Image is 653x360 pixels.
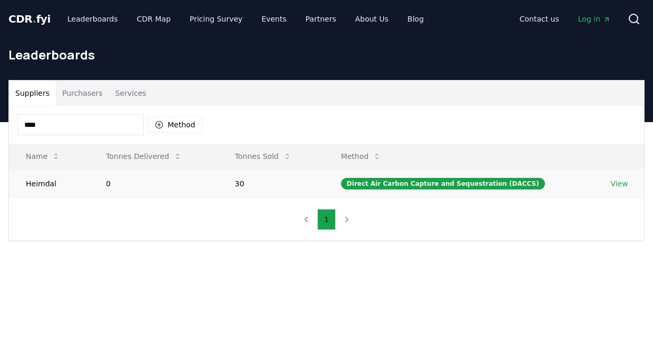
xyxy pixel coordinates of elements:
[399,9,432,28] a: Blog
[253,9,295,28] a: Events
[9,81,56,106] button: Suppliers
[317,209,336,230] button: 1
[578,14,611,24] span: Log in
[8,13,51,25] span: CDR fyi
[33,13,36,25] span: .
[218,169,324,198] td: 30
[8,46,645,63] h1: Leaderboards
[98,146,190,167] button: Tonnes Delivered
[333,146,390,167] button: Method
[89,169,218,198] td: 0
[129,9,179,28] a: CDR Map
[297,9,345,28] a: Partners
[347,9,397,28] a: About Us
[570,9,619,28] a: Log in
[341,178,545,189] div: Direct Air Carbon Capture and Sequestration (DACCS)
[511,9,568,28] a: Contact us
[56,81,109,106] button: Purchasers
[181,9,251,28] a: Pricing Survey
[59,9,126,28] a: Leaderboards
[9,169,89,198] td: Heimdal
[8,12,51,26] a: CDR.fyi
[610,178,628,189] a: View
[227,146,300,167] button: Tonnes Sold
[59,9,432,28] nav: Main
[511,9,619,28] nav: Main
[148,116,202,133] button: Method
[17,146,69,167] button: Name
[109,81,153,106] button: Services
